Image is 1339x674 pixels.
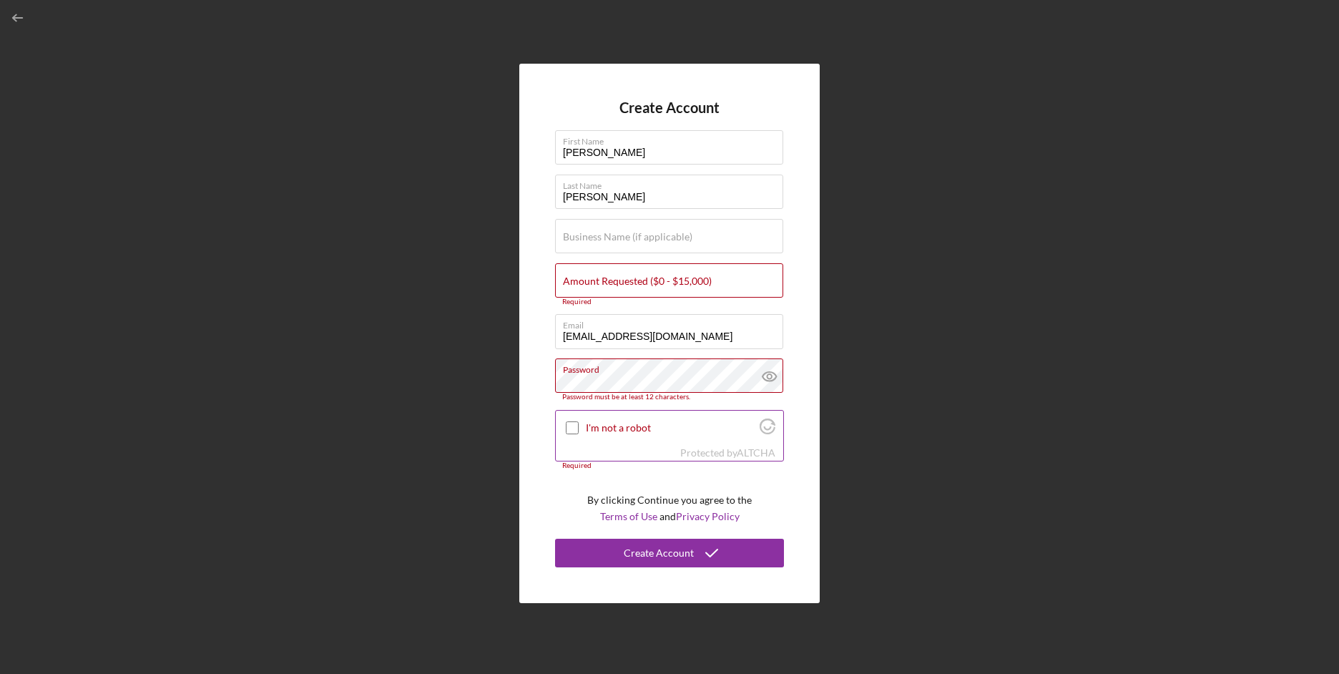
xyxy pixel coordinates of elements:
[737,446,775,459] a: Visit Altcha.org
[555,298,784,306] div: Required
[563,131,783,147] label: First Name
[587,492,752,524] p: By clicking Continue you agree to the and
[563,359,783,375] label: Password
[555,393,784,401] div: Password must be at least 12 characters.
[563,175,783,191] label: Last Name
[563,231,692,243] label: Business Name (if applicable)
[563,315,783,331] label: Email
[586,422,755,434] label: I'm not a robot
[619,99,720,116] h4: Create Account
[555,461,784,470] div: Required
[676,510,740,522] a: Privacy Policy
[680,447,775,459] div: Protected by
[760,424,775,436] a: Visit Altcha.org
[600,510,657,522] a: Terms of Use
[624,539,694,567] div: Create Account
[555,539,784,567] button: Create Account
[563,275,712,287] label: Amount Requested ($0 - $15,000)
